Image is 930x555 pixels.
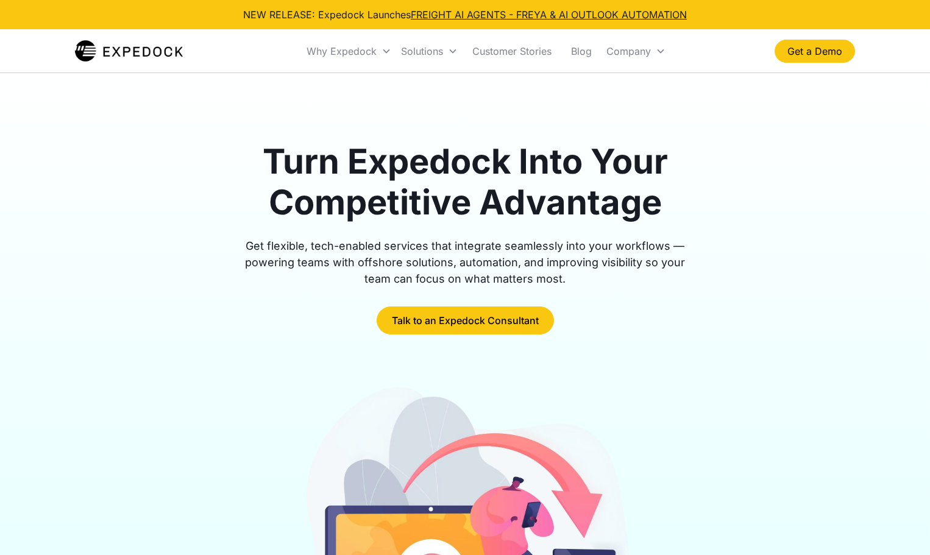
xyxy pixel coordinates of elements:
div: Company [602,30,670,72]
div: Why Expedock [302,30,396,72]
div: Solutions [396,30,463,72]
h1: Turn Expedock Into Your Competitive Advantage [231,141,699,223]
div: Why Expedock [307,45,377,57]
div: Get flexible, tech-enabled services that integrate seamlessly into your workflows — powering team... [231,238,699,287]
a: Customer Stories [463,30,561,72]
img: Expedock Logo [75,39,183,63]
a: Get a Demo [775,40,855,63]
div: Company [606,45,651,57]
a: Talk to an Expedock Consultant [377,306,554,334]
div: NEW RELEASE: Expedock Launches [243,7,687,22]
a: Blog [561,30,602,72]
a: FREIGHT AI AGENTS - FREYA & AI OUTLOOK AUTOMATION [411,9,687,21]
a: home [75,39,183,63]
div: Solutions [401,45,443,57]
